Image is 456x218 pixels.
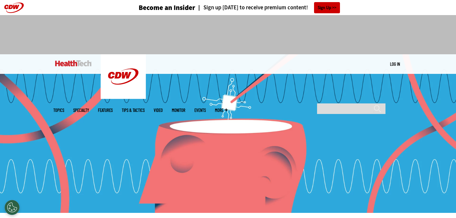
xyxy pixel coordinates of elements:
span: Topics [53,108,64,112]
div: User menu [390,61,400,67]
button: Open Preferences [5,200,20,215]
iframe: advertisement [118,21,338,48]
span: Specialty [73,108,89,112]
a: Events [194,108,206,112]
a: Features [98,108,113,112]
a: Log in [390,61,400,67]
a: Sign up [DATE] to receive premium content! [195,5,308,11]
div: Cookies Settings [5,200,20,215]
h3: Become an Insider [139,4,195,11]
a: Tips & Tactics [122,108,145,112]
a: Become an Insider [116,4,195,11]
img: Home [101,54,146,99]
a: Sign Up [314,2,340,13]
a: Video [154,108,163,112]
a: MonITor [172,108,185,112]
a: CDW [101,94,146,100]
span: More [215,108,228,112]
img: Home [55,60,92,66]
